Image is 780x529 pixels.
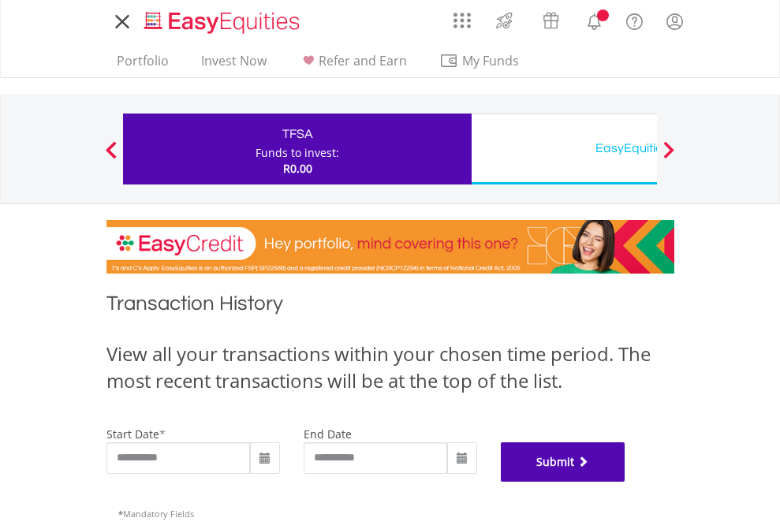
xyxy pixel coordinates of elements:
[106,341,674,395] div: View all your transactions within your chosen time period. The most recent transactions will be a...
[453,12,471,29] img: grid-menu-icon.svg
[283,161,312,176] span: R0.00
[118,508,194,520] span: Mandatory Fields
[256,145,339,161] div: Funds to invest:
[574,4,614,35] a: Notifications
[439,50,543,71] span: My Funds
[110,53,175,77] a: Portfolio
[141,9,306,35] img: EasyEquities_Logo.png
[491,8,517,33] img: thrive-v2.svg
[653,149,685,165] button: Next
[501,442,625,482] button: Submit
[614,4,655,35] a: FAQ's and Support
[538,8,564,33] img: vouchers-v2.svg
[319,52,407,69] span: Refer and Earn
[138,4,306,35] a: Home page
[95,149,127,165] button: Previous
[293,53,413,77] a: Refer and Earn
[304,427,352,441] label: end date
[443,4,481,29] a: AppsGrid
[106,289,674,325] h1: Transaction History
[106,427,159,441] label: start date
[528,4,574,33] a: Vouchers
[106,220,674,274] img: EasyCredit Promotion Banner
[195,53,273,77] a: Invest Now
[132,123,462,145] div: TFSA
[655,4,695,39] a: My Profile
